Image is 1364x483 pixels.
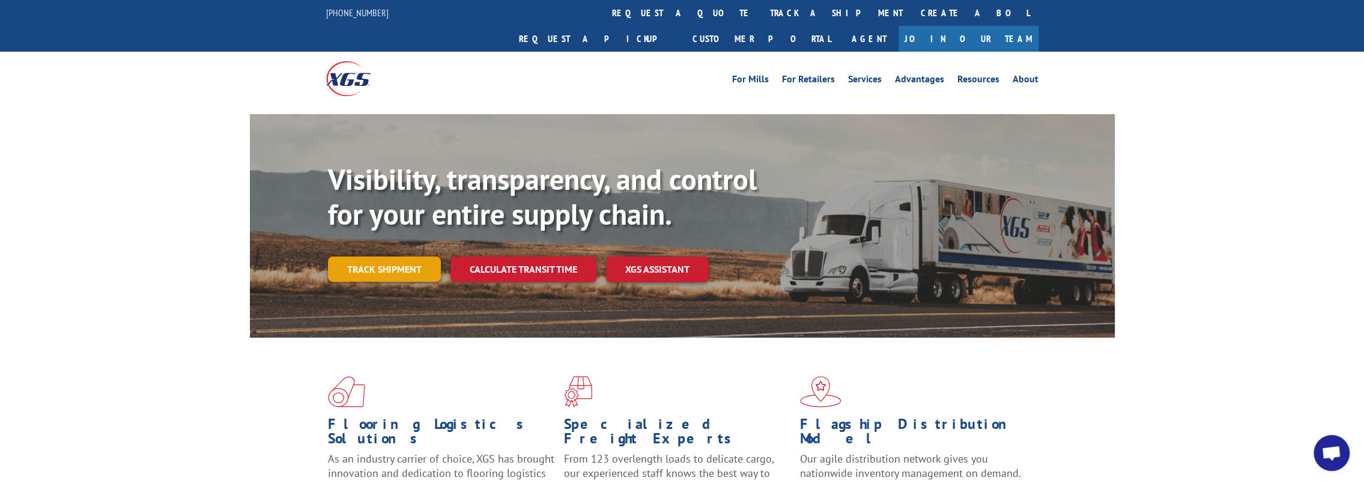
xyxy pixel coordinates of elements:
a: Resources [957,74,999,88]
span: Our agile distribution network gives you nationwide inventory management on demand. [800,452,1021,480]
a: Advantages [895,74,944,88]
a: XGS ASSISTANT [606,257,709,282]
a: Track shipment [328,257,441,282]
img: xgs-icon-flagship-distribution-model-red [800,376,841,407]
a: Join Our Team [899,26,1038,52]
h1: Specialized Freight Experts [564,417,791,452]
h1: Flagship Distribution Model [800,417,1027,452]
img: xgs-icon-focused-on-flooring-red [564,376,592,407]
a: For Mills [732,74,769,88]
h1: Flooring Logistics Solutions [328,417,555,452]
b: Visibility, transparency, and control for your entire supply chain. [328,160,757,232]
a: Calculate transit time [450,257,596,282]
a: For Retailers [782,74,835,88]
a: Request a pickup [510,26,684,52]
a: Customer Portal [684,26,840,52]
a: [PHONE_NUMBER] [326,7,389,19]
a: Services [848,74,882,88]
a: Agent [840,26,899,52]
img: xgs-icon-total-supply-chain-intelligence-red [328,376,365,407]
a: About [1013,74,1038,88]
div: Open chat [1314,435,1350,471]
